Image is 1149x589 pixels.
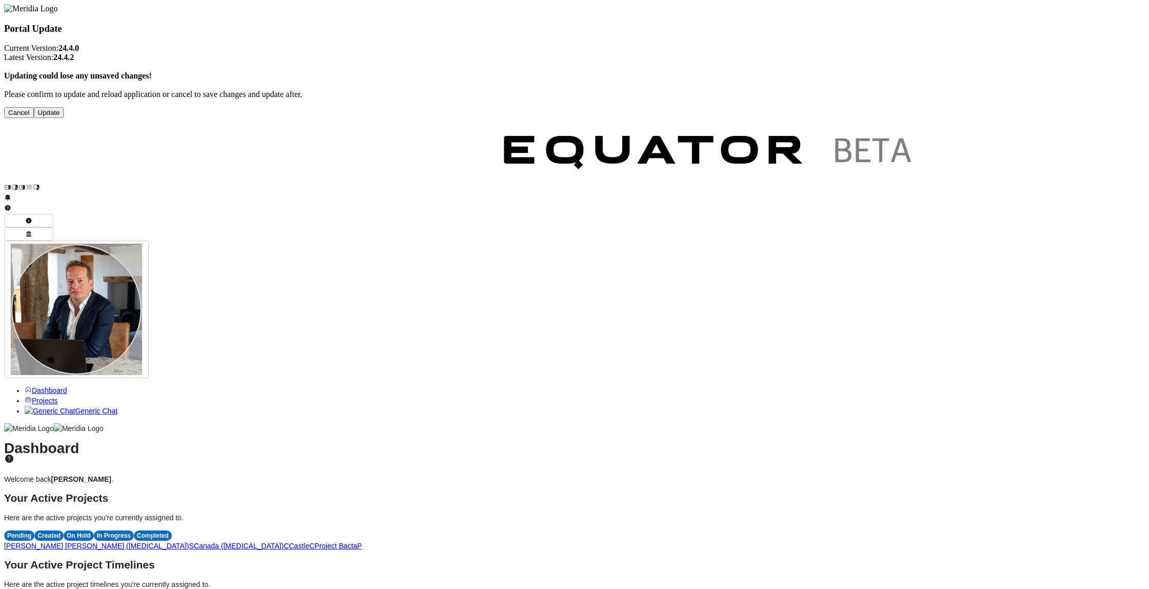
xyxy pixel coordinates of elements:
span: P [357,542,362,550]
strong: [PERSON_NAME] [51,475,111,483]
span: C [284,542,289,550]
span: Dashboard [32,386,67,395]
img: Customer Logo [486,118,933,191]
a: Canada ([MEDICAL_DATA])C [194,542,289,550]
span: Projects [32,397,58,405]
a: [PERSON_NAME] [PERSON_NAME] ([MEDICAL_DATA])S [4,542,194,550]
h1: Dashboard [4,443,1145,464]
img: Meridia Logo [54,423,104,434]
a: Projects [25,397,58,405]
button: Cancel [4,107,34,118]
div: On Hold [64,531,94,541]
span: S [189,542,193,550]
img: Meridia Logo [4,423,54,434]
div: In Progress [94,531,134,541]
a: Dashboard [25,386,67,395]
strong: 24.4.0 [58,44,79,52]
h2: Your Active Project Timelines [4,560,1145,570]
a: CastleC [289,542,314,550]
p: Welcome back . [4,474,1145,484]
img: Generic Chat [25,406,75,416]
img: Profile Icon [11,244,142,375]
h3: Portal Update [4,23,1145,34]
div: Created [34,531,64,541]
img: Customer Logo [40,118,486,191]
h2: Your Active Projects [4,493,1145,503]
strong: 24.4.2 [53,53,74,62]
span: Generic Chat [75,407,117,415]
p: Here are the active projects you're currently assigned to. [4,513,1145,523]
div: Completed [134,531,172,541]
p: Current Version: Latest Version: Please confirm to update and reload application or cancel to sav... [4,44,1145,99]
button: Update [34,107,64,118]
strong: Updating could lose any unsaved changes! [4,71,152,80]
a: Project BactaP [314,542,362,550]
span: C [309,542,314,550]
a: Generic ChatGeneric Chat [25,407,117,415]
div: Pending [4,531,34,541]
img: Meridia Logo [4,4,57,13]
